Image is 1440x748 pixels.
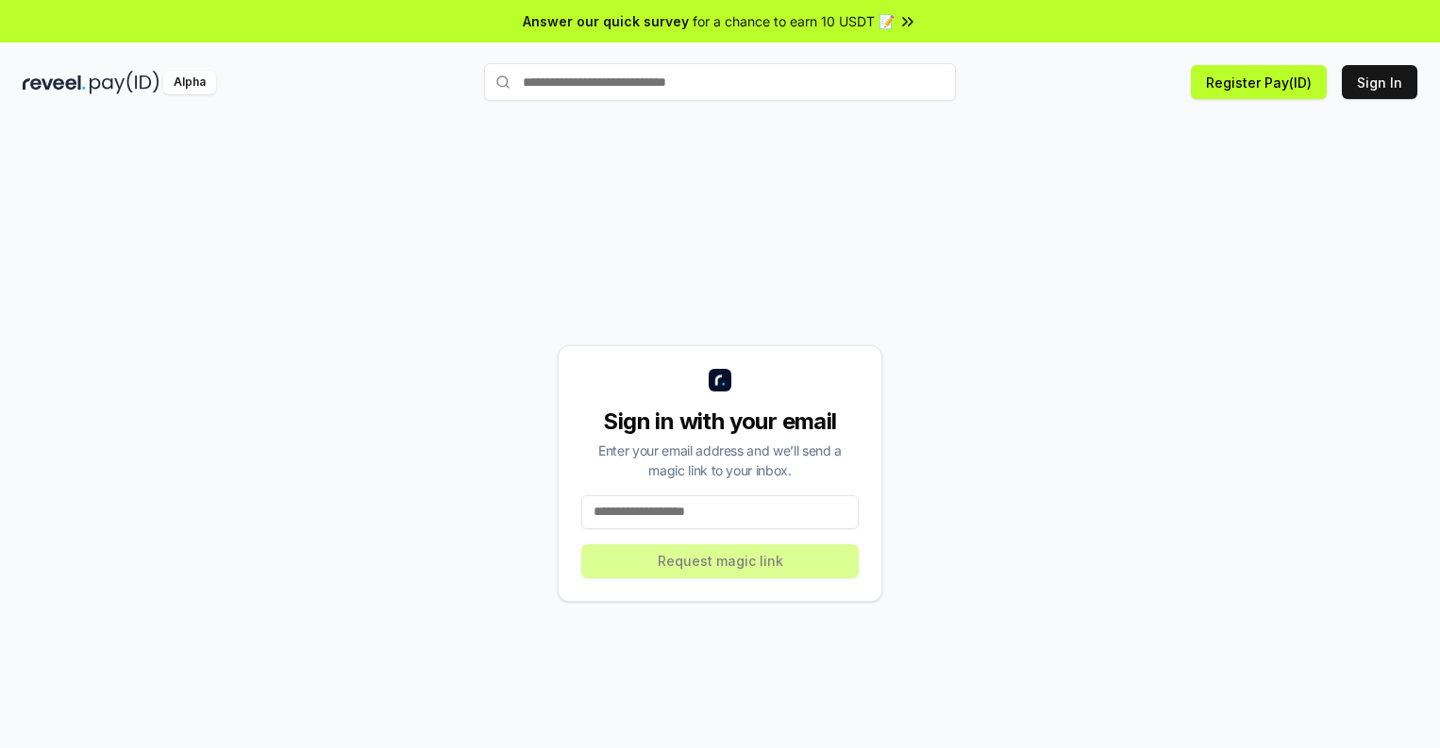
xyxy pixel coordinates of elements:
img: logo_small [709,369,731,391]
span: Answer our quick survey [523,11,689,31]
div: Alpha [163,71,216,94]
img: pay_id [90,71,159,94]
button: Sign In [1342,65,1417,99]
img: reveel_dark [23,71,86,94]
span: for a chance to earn 10 USDT 📝 [693,11,895,31]
div: Enter your email address and we’ll send a magic link to your inbox. [581,440,859,480]
div: Sign in with your email [581,407,859,437]
button: Register Pay(ID) [1191,65,1327,99]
